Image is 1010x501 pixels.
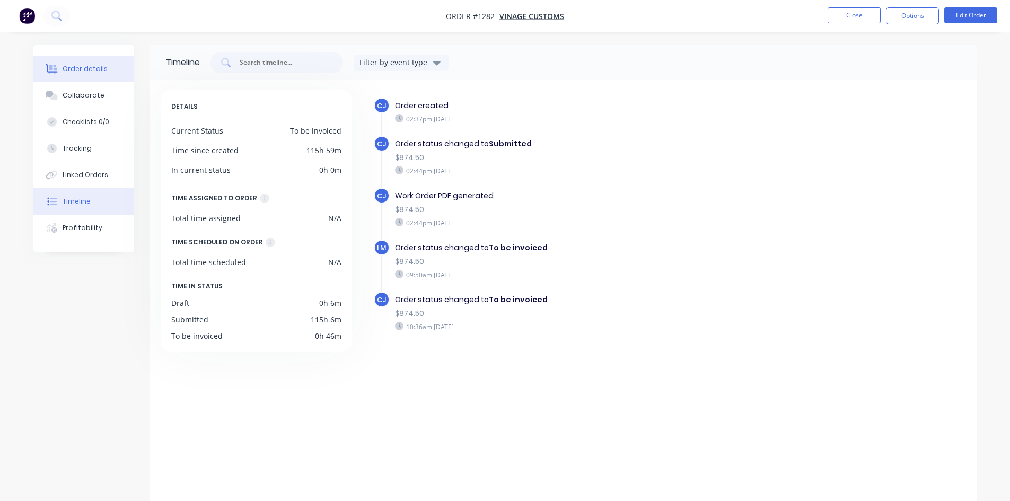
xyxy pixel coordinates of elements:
[328,213,341,224] div: N/A
[63,117,109,127] div: Checklists 0/0
[33,135,134,162] button: Tracking
[489,242,548,253] b: To be invoiced
[33,56,134,82] button: Order details
[395,256,762,267] div: $874.50
[828,7,881,23] button: Close
[171,125,223,136] div: Current Status
[395,114,762,124] div: 02:37pm [DATE]
[33,109,134,135] button: Checklists 0/0
[395,138,762,150] div: Order status changed to
[171,145,239,156] div: Time since created
[315,330,341,341] div: 0h 46m
[354,55,449,71] button: Filter by event type
[33,215,134,241] button: Profitability
[171,236,263,248] div: TIME SCHEDULED ON ORDER
[489,294,548,305] b: To be invoiced
[171,257,246,268] div: Total time scheduled
[319,297,341,309] div: 0h 6m
[395,294,762,305] div: Order status changed to
[377,139,386,149] span: CJ
[63,64,108,74] div: Order details
[944,7,997,23] button: Edit Order
[395,270,762,279] div: 09:50am [DATE]
[395,190,762,201] div: Work Order PDF generated
[33,162,134,188] button: Linked Orders
[499,11,564,21] a: Vinage Customs
[63,91,104,100] div: Collaborate
[395,308,762,319] div: $874.50
[171,280,223,292] span: TIME IN STATUS
[290,125,341,136] div: To be invoiced
[319,164,341,175] div: 0h 0m
[395,242,762,253] div: Order status changed to
[395,218,762,227] div: 02:44pm [DATE]
[395,322,762,331] div: 10:36am [DATE]
[377,295,386,305] span: CJ
[171,297,189,309] div: Draft
[171,330,223,341] div: To be invoiced
[489,138,532,149] b: Submitted
[306,145,341,156] div: 115h 59m
[171,314,208,325] div: Submitted
[166,56,200,69] div: Timeline
[377,101,386,111] span: CJ
[395,100,762,111] div: Order created
[395,204,762,215] div: $874.50
[171,213,241,224] div: Total time assigned
[63,144,92,153] div: Tracking
[395,152,762,163] div: $874.50
[63,197,91,206] div: Timeline
[19,8,35,24] img: Factory
[395,166,762,175] div: 02:44pm [DATE]
[63,170,108,180] div: Linked Orders
[239,57,327,68] input: Search timeline...
[33,188,134,215] button: Timeline
[328,257,341,268] div: N/A
[359,57,431,68] div: Filter by event type
[63,223,102,233] div: Profitability
[171,101,198,112] span: DETAILS
[171,192,257,204] div: TIME ASSIGNED TO ORDER
[446,11,499,21] span: Order #1282 -
[171,164,231,175] div: In current status
[377,243,386,253] span: LM
[311,314,341,325] div: 115h 6m
[886,7,939,24] button: Options
[33,82,134,109] button: Collaborate
[377,191,386,201] span: CJ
